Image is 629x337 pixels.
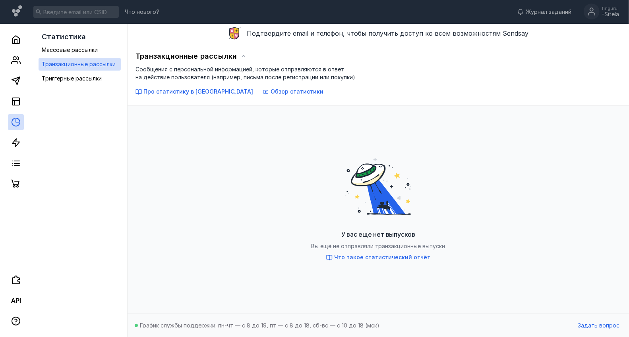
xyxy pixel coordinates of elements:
[140,322,379,329] span: График службы поддержки: пн-чт — с 8 до 19, пт — с 8 до 18, сб-вс — с 10 до 18 (мск)
[247,29,529,37] span: Подтвердите email и телефон, чтобы получить доступ ко всем возможностям Sendsay
[526,8,571,16] span: Журнал заданий
[135,66,355,80] span: Сообщения с персональной информацией, которые отправляются в ответ на действие пользователя (напр...
[121,9,163,15] a: Что нового?
[33,6,119,18] input: Введите email или CSID
[143,88,253,95] span: Про статистику в [GEOGRAPHIC_DATA]
[39,44,121,56] a: Массовые рассылки
[312,243,445,249] span: Вы ещё не отправляли транзакционные выпуски
[42,75,102,82] span: Триггерные рассылки
[42,61,116,67] span: Транзакционные рассылки
[42,46,98,53] span: Массовые рассылки
[578,322,619,329] span: Задать вопрос
[39,72,121,85] a: Триггерные рассылки
[602,11,619,18] div: -Sitela
[341,230,416,238] span: У вас еще нет выпусков
[135,52,237,60] span: Транзакционные рассылки
[39,58,121,71] a: Транзакционные рассылки
[574,320,623,331] button: Задать вопрос
[42,33,86,41] span: Статистика
[271,88,323,95] span: Обзор статистики
[513,8,575,16] a: Журнал заданий
[135,88,253,96] button: Про статистику в [GEOGRAPHIC_DATA]
[125,9,159,15] span: Что нового?
[263,88,323,96] button: Обзор статистики
[326,253,430,261] button: Что такое статистический отчёт
[334,254,430,260] span: Что такое статистический отчёт
[602,6,619,11] div: finguru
